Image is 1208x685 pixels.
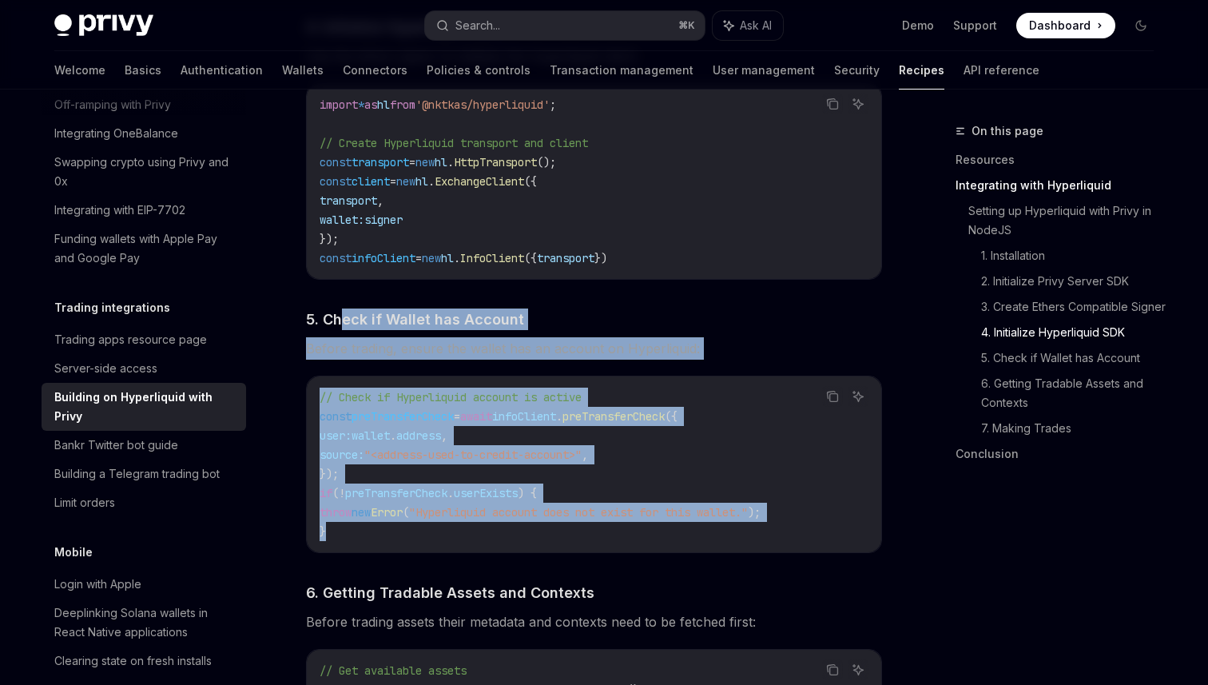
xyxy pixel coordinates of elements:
[364,213,403,227] span: signer
[352,409,454,424] span: preTransferCheck
[403,505,409,520] span: (
[42,460,246,488] a: Building a Telegram trading bot
[454,486,518,500] span: userExists
[352,428,390,443] span: wallet
[454,155,537,169] span: HttpTransport
[306,582,594,603] span: 6. Getting Tradable Assets and Contexts
[42,599,246,647] a: Deeplinking Solana wallets in React Native applications
[42,431,246,460] a: Bankr Twitter bot guide
[54,575,141,594] div: Login with Apple
[822,94,843,114] button: Copy the contents from the code block
[54,603,236,642] div: Deeplinking Solana wallets in React Native applications
[409,505,748,520] span: "Hyperliquid account does not exist for this wallet."
[550,51,693,90] a: Transaction management
[320,251,352,265] span: const
[390,174,396,189] span: =
[968,198,1166,243] a: Setting up Hyperliquid with Privy in NodeJS
[320,428,352,443] span: user:
[42,354,246,383] a: Server-side access
[981,243,1166,269] a: 1. Installation
[447,486,454,500] span: .
[306,337,882,360] span: Before trading, ensure the wallet has an account on Hyperliquid:
[665,409,678,424] span: ({
[1128,13,1154,38] button: Toggle dark mode
[320,505,352,520] span: throw
[834,51,880,90] a: Security
[42,383,246,431] a: Building on Hyperliquid with Privy
[415,251,422,265] span: =
[427,51,530,90] a: Policies & controls
[447,155,454,169] span: .
[594,251,607,265] span: })
[454,251,460,265] span: .
[54,124,178,143] div: Integrating OneBalance
[956,147,1166,173] a: Resources
[320,467,339,481] span: });
[415,155,435,169] span: new
[377,98,390,112] span: hl
[428,174,435,189] span: .
[320,448,364,462] span: source:
[54,330,207,349] div: Trading apps resource page
[492,409,556,424] span: infoClient
[713,51,815,90] a: User management
[422,251,441,265] span: new
[352,174,390,189] span: client
[54,493,115,512] div: Limit orders
[537,155,556,169] span: ();
[320,213,364,227] span: wallet:
[54,388,236,426] div: Building on Hyperliquid with Privy
[42,488,246,517] a: Limit orders
[972,121,1043,141] span: On this page
[415,174,428,189] span: hl
[981,371,1166,416] a: 6. Getting Tradable Assets and Contexts
[42,570,246,599] a: Login with Apple
[320,193,377,208] span: transport
[42,325,246,354] a: Trading apps resource page
[460,409,492,424] span: await
[435,155,447,169] span: hl
[748,505,761,520] span: );
[181,51,263,90] a: Authentication
[537,251,594,265] span: transport
[54,229,236,268] div: Funding wallets with Apple Pay and Google Pay
[425,11,705,40] button: Search...⌘K
[320,174,352,189] span: const
[550,98,556,112] span: ;
[42,119,246,148] a: Integrating OneBalance
[352,251,415,265] span: infoClient
[320,486,332,500] span: if
[390,428,396,443] span: .
[54,298,170,317] h5: Trading integrations
[556,409,562,424] span: .
[54,14,153,37] img: dark logo
[54,543,93,562] h5: Mobile
[409,155,415,169] span: =
[435,174,524,189] span: ExchangeClient
[740,18,772,34] span: Ask AI
[981,416,1166,441] a: 7. Making Trades
[320,232,339,246] span: });
[848,659,868,680] button: Ask AI
[678,19,695,32] span: ⌘ K
[524,174,537,189] span: ({
[396,174,415,189] span: new
[54,464,220,484] div: Building a Telegram trading bot
[981,345,1166,371] a: 5. Check if Wallet has Account
[54,51,105,90] a: Welcome
[54,359,157,378] div: Server-side access
[282,51,324,90] a: Wallets
[320,409,352,424] span: const
[352,155,409,169] span: transport
[822,659,843,680] button: Copy the contents from the code block
[848,94,868,114] button: Ask AI
[981,269,1166,294] a: 2. Initialize Privy Server SDK
[848,386,868,407] button: Ask AI
[441,428,447,443] span: ,
[320,524,326,539] span: }
[377,193,383,208] span: ,
[981,320,1166,345] a: 4. Initialize Hyperliquid SDK
[441,251,454,265] span: hl
[306,309,524,330] span: 5. Check if Wallet has Account
[953,18,997,34] a: Support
